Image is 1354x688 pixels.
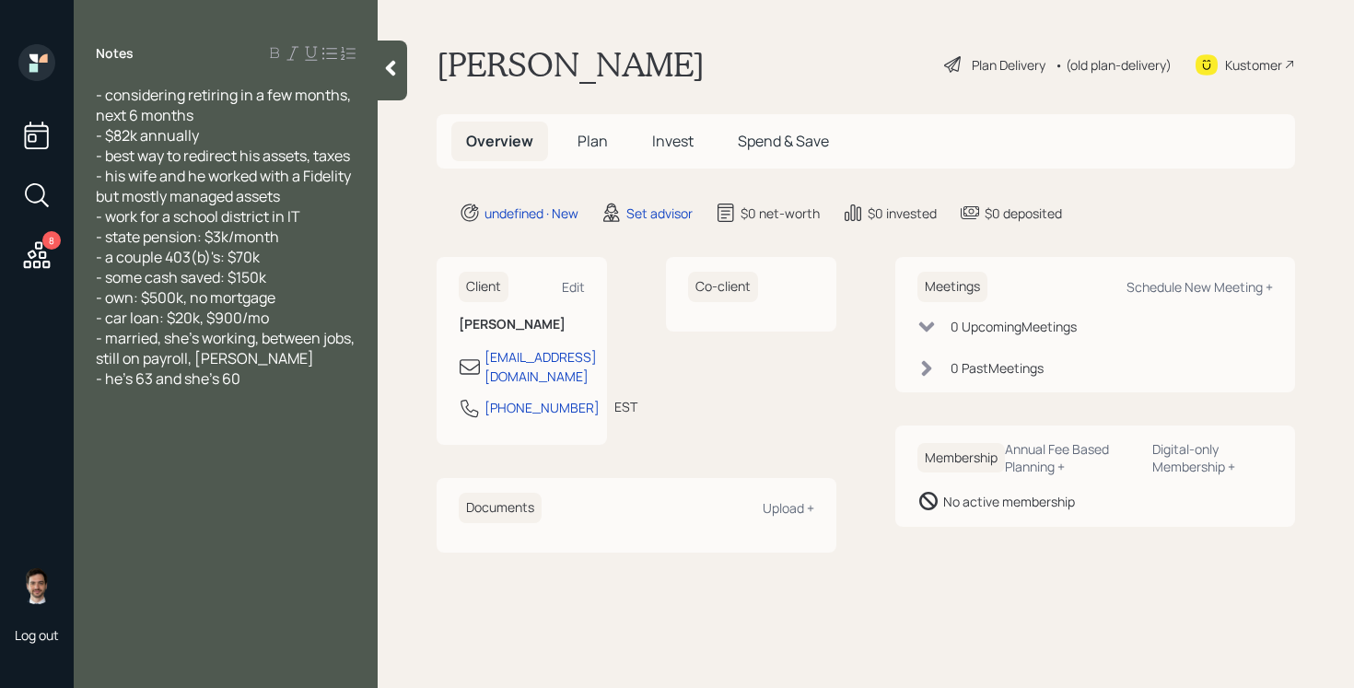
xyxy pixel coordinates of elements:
[763,499,814,517] div: Upload +
[578,131,608,151] span: Plan
[1225,55,1282,75] div: Kustomer
[868,204,937,223] div: $0 invested
[459,272,508,302] h6: Client
[96,125,199,146] span: - $82k annually
[484,204,578,223] div: undefined · New
[459,493,542,523] h6: Documents
[1005,440,1138,475] div: Annual Fee Based Planning +
[96,227,279,247] span: - state pension: $3k/month
[614,397,637,416] div: EST
[1152,440,1273,475] div: Digital-only Membership +
[96,267,266,287] span: - some cash saved: $150k
[1126,278,1273,296] div: Schedule New Meeting +
[951,317,1077,336] div: 0 Upcoming Meeting s
[688,272,758,302] h6: Co-client
[985,204,1062,223] div: $0 deposited
[484,347,597,386] div: [EMAIL_ADDRESS][DOMAIN_NAME]
[42,231,61,250] div: 8
[437,44,705,85] h1: [PERSON_NAME]
[466,131,533,151] span: Overview
[943,492,1075,511] div: No active membership
[1055,55,1172,75] div: • (old plan-delivery)
[96,287,275,308] span: - own: $500k, no mortgage
[917,272,987,302] h6: Meetings
[652,131,694,151] span: Invest
[738,131,829,151] span: Spend & Save
[96,146,350,166] span: - best way to redirect his assets, taxes
[96,308,269,328] span: - car loan: $20k, $900/mo
[18,567,55,604] img: jonah-coleman-headshot.png
[951,358,1044,378] div: 0 Past Meeting s
[484,398,600,417] div: [PHONE_NUMBER]
[917,443,1005,473] h6: Membership
[96,44,134,63] label: Notes
[96,166,354,206] span: - his wife and he worked with a Fidelity but mostly managed assets
[972,55,1045,75] div: Plan Delivery
[562,278,585,296] div: Edit
[626,204,693,223] div: Set advisor
[96,85,354,125] span: - considering retiring in a few months, next 6 months
[741,204,820,223] div: $0 net-worth
[96,247,260,267] span: - a couple 403(b)'s: $70k
[96,328,357,368] span: - married, she's working, between jobs, still on payroll, [PERSON_NAME]
[459,317,585,332] h6: [PERSON_NAME]
[96,368,240,389] span: - he's 63 and she's 60
[96,206,300,227] span: - work for a school district in IT
[15,626,59,644] div: Log out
